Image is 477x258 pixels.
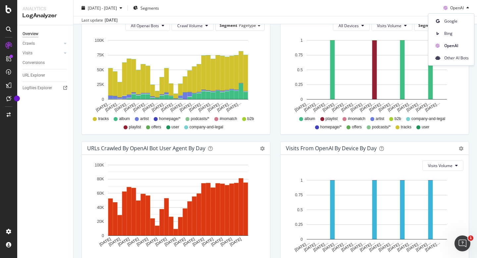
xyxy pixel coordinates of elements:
[23,31,38,37] div: Overview
[105,17,118,23] div: [DATE]
[220,237,233,247] text: [DATE]
[102,97,104,102] text: 0
[220,23,237,28] span: Segment
[444,31,469,36] span: Bing
[191,116,209,122] span: podcasts/*
[88,5,117,11] span: [DATE] - [DATE]
[304,116,315,122] span: album
[300,97,303,102] text: 0
[300,38,303,43] text: 1
[239,23,256,28] span: Pagetype
[87,160,262,252] div: A chart.
[154,237,168,247] text: [DATE]
[183,237,196,247] text: [DATE]
[189,124,223,130] span: company-and-legal
[125,20,170,31] button: All Openai Bots
[23,72,45,79] div: URL Explorer
[172,124,179,130] span: user
[164,237,177,247] text: [DATE]
[377,23,401,29] span: Visits Volume
[247,116,254,122] span: b2b
[395,116,401,122] span: b2b
[411,116,445,122] span: company-and-legal
[371,20,412,31] button: Visits Volume
[23,12,68,20] div: LogAnalyzer
[23,5,68,12] div: Analytics
[145,237,158,247] text: [DATE]
[468,235,473,241] span: 1
[97,191,104,196] text: 60K
[97,82,104,87] text: 25K
[117,237,131,247] text: [DATE]
[14,96,20,101] div: Tooltip anchor
[81,17,118,23] div: Last update
[23,85,52,92] div: Logfiles Explorer
[97,68,104,72] text: 50K
[444,18,469,24] span: Google
[97,219,104,224] text: 20K
[23,40,62,47] a: Crawls
[23,40,35,47] div: Crawls
[151,124,161,130] span: offers
[119,116,130,122] span: album
[297,208,303,212] text: 0.5
[97,177,104,182] text: 80K
[372,124,391,130] span: podcasts/*
[23,72,69,79] a: URL Explorer
[286,145,377,152] div: Visits From OpenAI By Device By Day
[295,222,303,227] text: 0.25
[295,193,303,197] text: 0.75
[95,163,104,167] text: 100K
[87,145,205,152] div: URLs Crawled by OpenAI bot User Agent By Day
[159,116,181,122] span: homepage/*
[441,3,472,13] button: OpenAI
[295,53,303,57] text: 0.75
[87,36,262,113] svg: A chart.
[352,124,362,130] span: offers
[102,233,104,238] text: 0
[376,116,384,122] span: artist
[108,237,121,247] text: [DATE]
[23,59,69,66] a: Conversions
[127,237,140,247] text: [DATE]
[286,36,461,113] svg: A chart.
[300,237,303,242] text: 0
[220,116,237,122] span: #nomatch
[23,59,45,66] div: Conversions
[401,124,411,130] span: tracks
[192,237,205,247] text: [DATE]
[23,50,62,57] a: Visits
[136,237,149,247] text: [DATE]
[210,237,224,247] text: [DATE]
[418,23,436,28] span: Segment
[333,20,370,31] button: All Devices
[201,237,214,247] text: [DATE]
[320,124,342,130] span: homepage/*
[129,124,141,130] span: playlist
[300,178,303,183] text: 1
[428,163,452,168] span: Visits Volume
[286,176,461,253] svg: A chart.
[177,23,203,29] span: Crawl Volume
[97,205,104,210] text: 40K
[23,50,32,57] div: Visits
[140,116,149,122] span: artist
[348,116,365,122] span: #nomatch
[295,82,303,87] text: 0.25
[173,237,186,247] text: [DATE]
[229,237,242,247] text: [DATE]
[297,68,303,72] text: 0.5
[23,31,69,37] a: Overview
[131,23,159,29] span: All Openai Bots
[450,5,464,11] span: OpenAI
[79,3,125,13] button: [DATE] - [DATE]
[23,85,69,92] a: Logfiles Explorer
[422,160,463,171] button: Visits Volume
[95,38,104,43] text: 100K
[131,3,162,13] button: Segments
[444,55,469,61] span: Other AI Bots
[98,116,109,122] span: tracks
